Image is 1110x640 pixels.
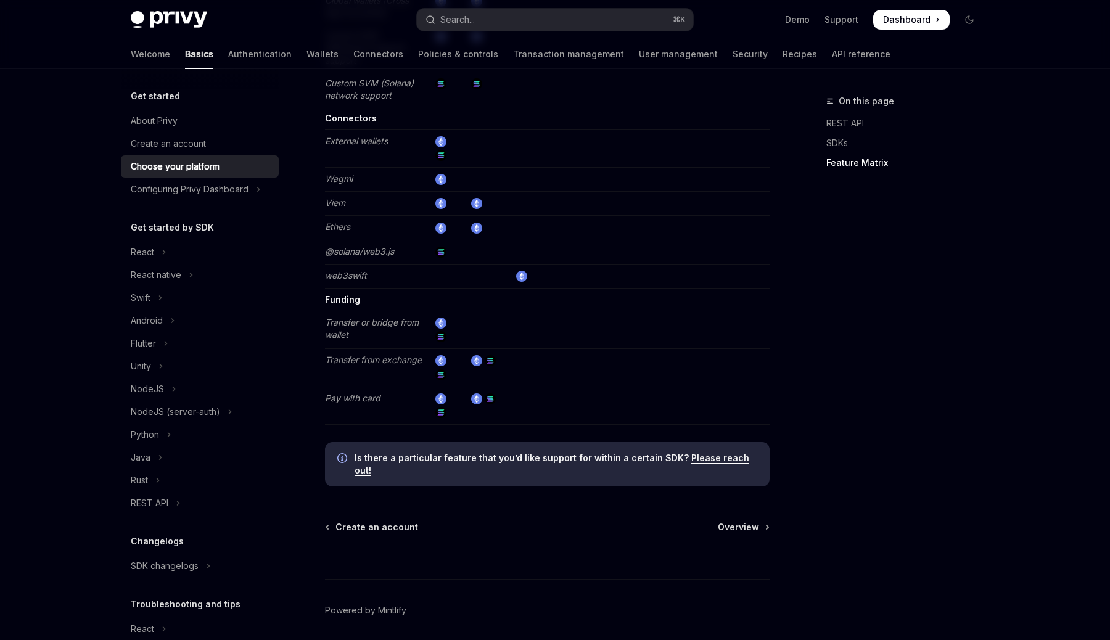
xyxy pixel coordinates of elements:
[826,113,989,133] a: REST API
[121,241,279,263] button: Toggle React section
[121,469,279,491] button: Toggle Rust section
[121,332,279,355] button: Toggle Flutter section
[121,401,279,423] button: Toggle NodeJS (server-auth) section
[435,223,446,234] img: ethereum.png
[325,604,406,617] a: Powered by Mintlify
[121,155,279,178] a: Choose your platform
[355,453,689,463] strong: Is there a particular feature that you’d like support for within a certain SDK?
[832,39,890,69] a: API reference
[131,450,150,465] div: Java
[513,39,624,69] a: Transaction management
[435,174,446,185] img: ethereum.png
[325,197,345,208] em: Viem
[826,153,989,173] a: Feature Matrix
[325,317,419,340] em: Transfer or bridge from wallet
[435,318,446,329] img: ethereum.png
[824,14,858,26] a: Support
[131,290,150,305] div: Swift
[839,94,894,109] span: On this page
[131,622,154,636] div: React
[131,559,199,573] div: SDK changelogs
[440,12,475,27] div: Search...
[131,245,154,260] div: React
[335,521,418,533] span: Create an account
[718,521,759,533] span: Overview
[325,355,422,365] em: Transfer from exchange
[960,10,979,30] button: Toggle dark mode
[131,313,163,328] div: Android
[131,359,151,374] div: Unity
[121,446,279,469] button: Toggle Java section
[418,39,498,69] a: Policies & controls
[185,39,213,69] a: Basics
[783,39,817,69] a: Recipes
[121,355,279,377] button: Toggle Unity section
[131,496,168,511] div: REST API
[435,355,446,366] img: ethereum.png
[639,39,718,69] a: User management
[131,473,148,488] div: Rust
[121,424,279,446] button: Toggle Python section
[673,15,686,25] span: ⌘ K
[435,247,446,258] img: solana.png
[121,178,279,200] button: Toggle Configuring Privy Dashboard section
[131,159,220,174] div: Choose your platform
[131,136,206,151] div: Create an account
[131,182,249,197] div: Configuring Privy Dashboard
[121,110,279,132] a: About Privy
[131,382,164,396] div: NodeJS
[131,597,240,612] h5: Troubleshooting and tips
[337,453,350,466] svg: Info
[131,534,184,549] h5: Changelogs
[435,369,446,380] img: solana.png
[325,113,377,123] strong: Connectors
[121,264,279,286] button: Toggle React native section
[355,453,749,476] a: Please reach out!
[325,136,388,146] em: External wallets
[471,198,482,209] img: ethereum.png
[325,221,350,232] em: Ethers
[131,336,156,351] div: Flutter
[471,223,482,234] img: ethereum.png
[228,39,292,69] a: Authentication
[131,11,207,28] img: dark logo
[121,492,279,514] button: Toggle REST API section
[121,310,279,332] button: Toggle Android section
[516,271,527,282] img: ethereum.png
[131,89,180,104] h5: Get started
[718,521,768,533] a: Overview
[325,294,360,305] strong: Funding
[435,331,446,342] img: solana.png
[306,39,339,69] a: Wallets
[826,133,989,153] a: SDKs
[733,39,768,69] a: Security
[325,173,353,184] em: Wagmi
[131,427,159,442] div: Python
[435,150,446,161] img: solana.png
[435,136,446,147] img: ethereum.png
[131,113,178,128] div: About Privy
[435,78,446,89] img: solana.png
[121,618,279,640] button: Toggle React section
[131,268,181,282] div: React native
[325,393,380,403] em: Pay with card
[435,393,446,404] img: ethereum.png
[121,133,279,155] a: Create an account
[326,521,418,533] a: Create an account
[873,10,950,30] a: Dashboard
[325,78,414,101] em: Custom SVM (Solana) network support
[417,9,693,31] button: Open search
[485,393,496,404] img: solana.png
[485,355,496,366] img: solana.png
[131,404,220,419] div: NodeJS (server-auth)
[471,355,482,366] img: ethereum.png
[121,555,279,577] button: Toggle SDK changelogs section
[435,407,446,418] img: solana.png
[121,287,279,309] button: Toggle Swift section
[471,78,482,89] img: solana.png
[353,39,403,69] a: Connectors
[471,393,482,404] img: ethereum.png
[131,39,170,69] a: Welcome
[131,220,214,235] h5: Get started by SDK
[883,14,931,26] span: Dashboard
